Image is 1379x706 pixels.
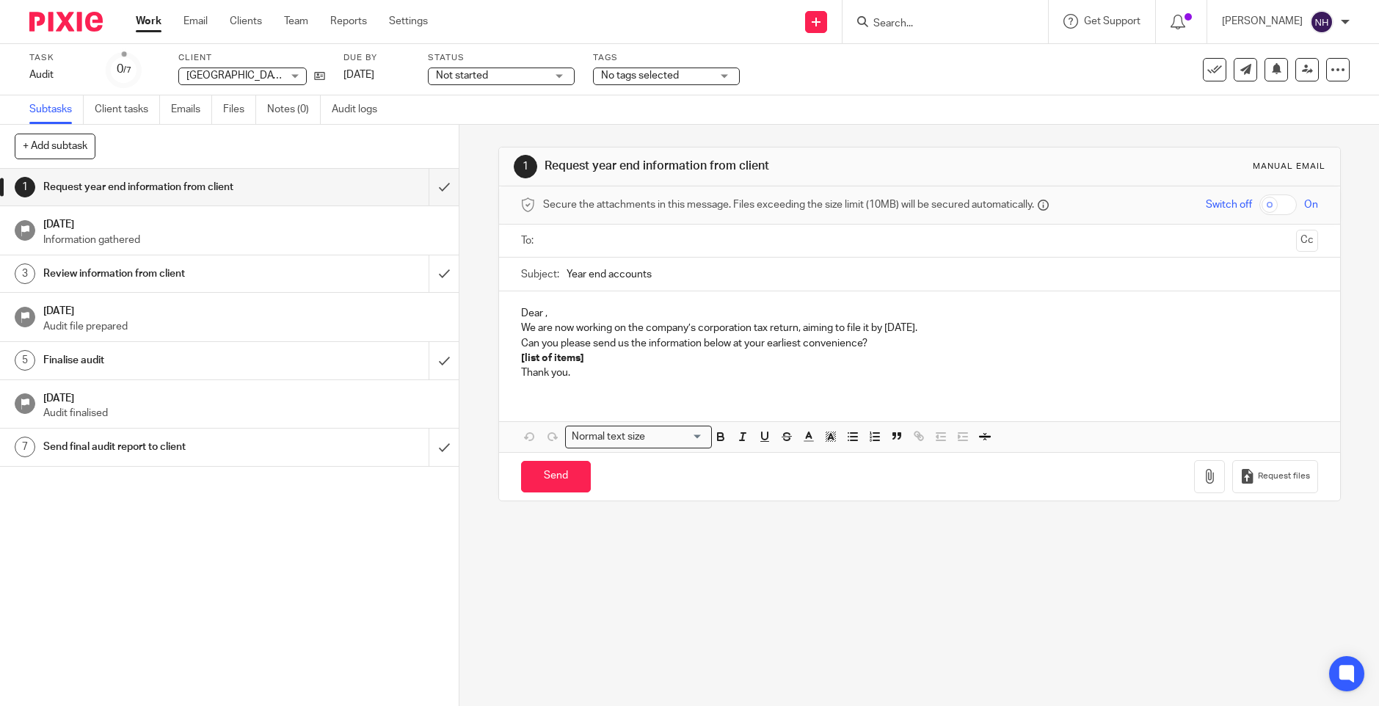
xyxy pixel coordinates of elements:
[1310,10,1333,34] img: svg%3E
[284,14,308,29] a: Team
[43,176,291,198] h1: Request year end information from client
[1253,161,1325,172] div: Manual email
[436,70,488,81] span: Not started
[223,95,256,124] a: Files
[178,52,325,64] label: Client
[29,12,103,32] img: Pixie
[1296,230,1318,252] button: Cc
[545,159,950,174] h1: Request year end information from client
[43,406,445,421] p: Audit finalised
[1304,197,1318,212] span: On
[330,14,367,29] a: Reports
[43,387,445,406] h1: [DATE]
[521,365,1318,380] p: Thank you.
[15,350,35,371] div: 5
[521,353,584,363] strong: [list of items]
[521,336,1318,351] p: Can you please send us the information below at your earliest convenience?
[29,95,84,124] a: Subtasks
[514,155,537,178] div: 1
[29,68,88,82] div: Audit
[521,233,537,248] label: To:
[117,61,131,78] div: 0
[601,70,679,81] span: No tags selected
[171,95,212,124] a: Emails
[29,52,88,64] label: Task
[15,437,35,457] div: 7
[1206,197,1252,212] span: Switch off
[186,70,288,81] span: [GEOGRAPHIC_DATA]
[521,461,591,492] input: Send
[565,426,712,448] div: Search for option
[15,134,95,159] button: + Add subtask
[1084,16,1140,26] span: Get Support
[343,52,410,64] label: Due by
[123,66,131,74] small: /7
[1258,470,1310,482] span: Request files
[95,95,160,124] a: Client tasks
[543,197,1034,212] span: Secure the attachments in this message. Files exceeding the size limit (10MB) will be secured aut...
[389,14,428,29] a: Settings
[428,52,575,64] label: Status
[650,429,702,445] input: Search for option
[521,321,1318,335] p: We are now working on the company’s corporation tax return, aiming to file it by [DATE].
[43,319,445,334] p: Audit file prepared
[521,267,559,282] label: Subject:
[43,436,291,458] h1: Send final audit report to client
[43,214,445,232] h1: [DATE]
[15,177,35,197] div: 1
[183,14,208,29] a: Email
[343,70,374,80] span: [DATE]
[230,14,262,29] a: Clients
[43,349,291,371] h1: Finalise audit
[136,14,161,29] a: Work
[43,300,445,319] h1: [DATE]
[1222,14,1303,29] p: [PERSON_NAME]
[43,233,445,247] p: Information gathered
[569,429,649,445] span: Normal text size
[267,95,321,124] a: Notes (0)
[872,18,1004,31] input: Search
[1232,460,1317,493] button: Request files
[15,263,35,284] div: 3
[521,306,1318,321] p: Dear ,
[332,95,388,124] a: Audit logs
[593,52,740,64] label: Tags
[43,263,291,285] h1: Review information from client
